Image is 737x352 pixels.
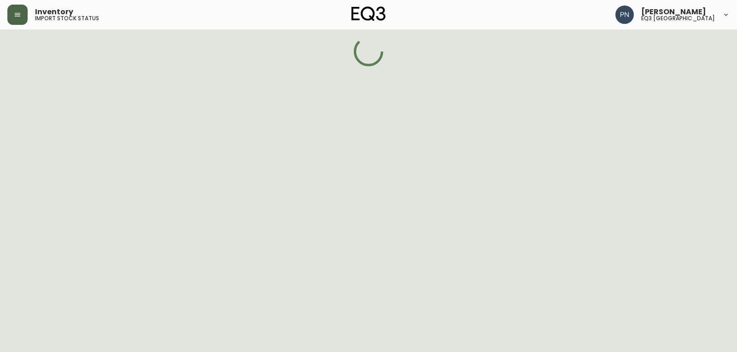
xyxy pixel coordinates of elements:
img: 496f1288aca128e282dab2021d4f4334 [615,6,634,24]
h5: eq3 [GEOGRAPHIC_DATA] [641,16,715,21]
img: logo [351,6,386,21]
h5: import stock status [35,16,99,21]
span: [PERSON_NAME] [641,8,706,16]
span: Inventory [35,8,73,16]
